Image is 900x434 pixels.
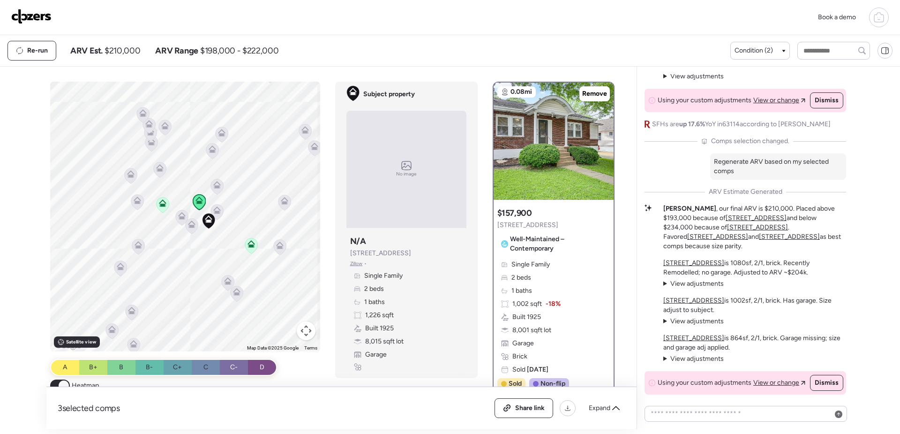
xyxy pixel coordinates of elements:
[670,355,724,363] span: View adjustments
[511,273,531,282] span: 2 beds
[582,89,607,99] span: Remove
[364,284,384,294] span: 2 beds
[753,96,805,105] a: View or change
[663,204,846,251] p: , our final ARV is $210,000. Placed above $193,000 because of and below $234,000 because of . Fav...
[63,363,67,372] span: A
[540,379,565,388] span: Non-flip
[512,352,527,361] span: Brick
[525,365,548,373] span: [DATE]
[515,404,545,413] span: Share link
[670,280,724,288] span: View adjustments
[70,45,103,56] span: ARV Est.
[714,157,842,176] p: Regenerate ARV based on my selected comps
[364,271,403,281] span: Single Family
[11,9,52,24] img: Logo
[52,339,83,351] img: Google
[658,96,751,105] span: Using your custom adjustments
[200,45,278,56] span: $198,000 - $222,000
[512,299,542,309] span: 1,002 sqft
[753,378,799,388] span: View or change
[510,235,606,253] span: Well-Maintained – Contemporary
[512,365,548,374] span: Sold
[350,260,363,267] span: Zillow
[350,249,411,258] span: [STREET_ADDRESS]
[365,311,394,320] span: 1,226 sqft
[753,96,799,105] span: View or change
[365,337,404,346] span: 8,015 sqft lot
[759,233,820,241] a: [STREET_ADDRESS]
[815,96,839,105] span: Dismiss
[687,233,748,241] a: [STREET_ADDRESS]
[52,339,83,351] a: Open this area in Google Maps (opens a new window)
[364,260,367,267] span: •
[658,378,751,388] span: Using your custom adjustments
[66,338,96,346] span: Satellite view
[663,259,724,267] a: [STREET_ADDRESS]
[365,324,394,333] span: Built 1925
[652,120,831,129] span: SFHs are YoY in 63114 according to [PERSON_NAME]
[364,297,385,307] span: 1 baths
[396,170,417,178] span: No image
[173,363,182,372] span: C+
[663,72,724,81] summary: View adjustments
[230,363,238,372] span: C-
[727,223,788,231] a: [STREET_ADDRESS]
[365,350,387,359] span: Garage
[670,72,724,80] span: View adjustments
[497,207,532,219] h3: $157,900
[818,13,856,21] span: Book a demo
[512,312,541,322] span: Built 1925
[260,363,264,372] span: D
[663,317,724,326] summary: View adjustments
[753,378,805,388] a: View or change
[72,381,99,390] span: Heatmap
[497,221,558,230] span: [STREET_ADDRESS]
[663,334,724,342] a: [STREET_ADDRESS]
[663,354,724,364] summary: View adjustments
[511,260,550,269] span: Single Family
[105,45,140,56] span: $210,000
[89,363,97,372] span: B+
[815,378,839,388] span: Dismiss
[146,363,153,372] span: B-
[663,279,724,289] summary: View adjustments
[663,297,724,305] a: [STREET_ADDRESS]
[670,317,724,325] span: View adjustments
[589,404,610,413] span: Expand
[735,46,773,55] span: Condition (2)
[27,46,48,55] span: Re-run
[304,345,317,350] a: Terms (opens in new tab)
[679,120,705,128] span: up 17.6%
[512,339,534,348] span: Garage
[155,45,198,56] span: ARV Range
[711,137,789,146] span: Comps selection changed.
[350,236,366,247] h3: N/A
[726,214,787,222] a: [STREET_ADDRESS]
[203,363,208,372] span: C
[663,296,846,315] p: is 1002sf, 2/1, brick. Has garage. Size adjust to subject.
[663,259,846,277] p: is 1080sf, 2/1, brick. Recently Remodelled; no garage. Adjusted to ARV ~$204k.
[297,321,315,340] button: Map camera controls
[663,334,846,352] p: is 864sf, 2/1, brick. Garage missing; size and garage adj applied.
[511,286,532,296] span: 1 baths
[509,379,522,388] span: Sold
[510,87,532,97] span: 0.08mi
[363,90,415,99] span: Subject property
[663,205,716,213] strong: [PERSON_NAME]
[512,326,551,335] span: 8,001 sqft lot
[546,299,561,309] span: -18%
[247,345,299,350] span: Map Data ©2025 Google
[709,187,782,197] span: ARV Estimate Generated
[119,363,123,372] span: B
[58,403,120,414] span: 3 selected comps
